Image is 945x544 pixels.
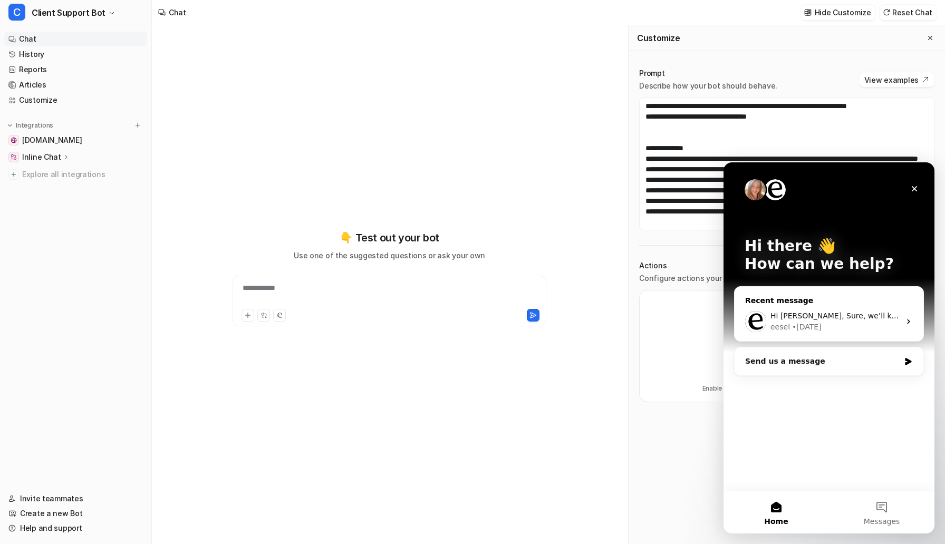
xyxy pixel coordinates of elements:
span: [DOMAIN_NAME] [22,135,82,145]
span: Home [41,355,64,363]
a: History [4,47,147,62]
button: View examples [859,72,934,87]
img: expand menu [6,122,14,129]
div: Send us a message [22,193,176,205]
div: • [DATE] [69,159,98,170]
a: Customize [4,93,147,108]
button: Close flyout [924,32,937,44]
p: Enable actions for your bot like routing to another bot [702,384,867,393]
p: Prompt [639,68,777,79]
img: Inline Chat [11,154,17,160]
p: Describe how your bot should behave. [639,81,777,91]
span: Explore all integrations [22,166,143,183]
h2: Customize [637,33,680,43]
img: menu_add.svg [134,122,141,129]
p: Hide Customize [815,7,871,18]
button: Hide Customize [801,5,875,20]
a: Create a new Bot [4,506,147,521]
div: Close [181,17,200,36]
img: explore all integrations [8,169,19,180]
span: C [8,4,25,21]
div: eesel [47,159,66,170]
button: Integrations [4,120,56,131]
span: Messages [140,355,177,363]
iframe: Intercom live chat [724,162,934,533]
span: Client Support Bot [32,5,105,20]
img: reset [883,8,890,16]
div: Send us a message [11,184,200,213]
a: Chat [4,32,147,46]
a: Invite teammates [4,491,147,506]
a: Articles [4,77,147,92]
p: 👇 Test out your bot [340,230,439,246]
p: Inline Chat [22,152,61,162]
p: Actions [639,260,772,271]
a: Reports [4,62,147,77]
button: Reset Chat [880,5,937,20]
p: Integrations [16,121,53,130]
a: www.bitgo.com[DOMAIN_NAME] [4,133,147,148]
button: Messages [105,329,211,371]
a: Help and support [4,521,147,536]
img: www.bitgo.com [11,137,17,143]
a: Explore all integrations [4,167,147,182]
p: Use one of the suggested questions or ask your own [294,250,485,261]
img: customize [804,8,812,16]
div: Chat [169,7,186,18]
p: Configure actions your bot can take. [639,273,772,284]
